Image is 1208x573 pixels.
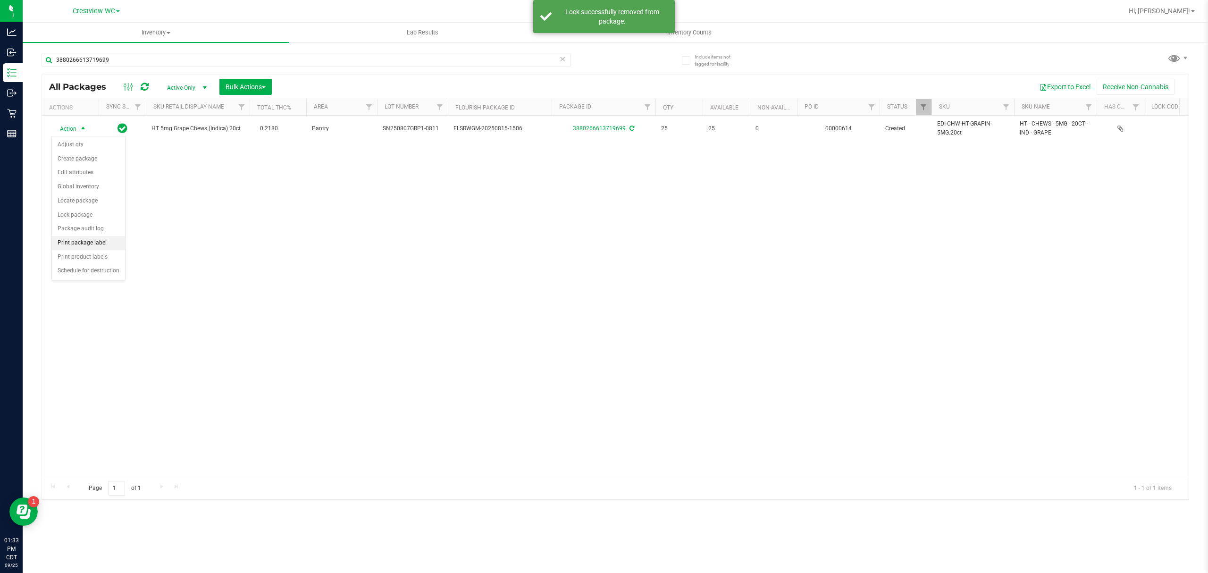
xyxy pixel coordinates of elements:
a: Package ID [559,103,591,110]
a: Sync Status [106,103,143,110]
button: Receive Non-Cannabis [1097,79,1174,95]
span: Page of 1 [81,481,149,496]
a: Non-Available [757,104,799,111]
a: Filter [1081,99,1097,115]
a: Filter [234,99,250,115]
input: Search Package ID, Item Name, SKU, Lot or Part Number... [42,53,570,67]
li: Adjust qty [52,138,125,152]
span: Created [885,124,926,133]
button: Bulk Actions [219,79,272,95]
span: Crestview WC [73,7,115,15]
p: 09/25 [4,562,18,569]
span: Action [51,122,77,135]
span: All Packages [49,82,116,92]
span: Include items not tagged for facility [695,53,742,67]
span: SN250807GRP1-0811 [383,124,442,133]
a: SKU Name [1022,103,1050,110]
a: Total THC% [257,104,291,111]
a: PO ID [805,103,819,110]
a: Filter [432,99,448,115]
a: SKU [939,103,950,110]
inline-svg: Analytics [7,27,17,37]
a: Filter [1128,99,1144,115]
input: 1 [108,481,125,496]
a: Lot Number [385,103,419,110]
iframe: Resource center unread badge [28,496,39,507]
li: Print product labels [52,250,125,264]
div: Actions [49,104,95,111]
a: 3880266613719699 [573,125,626,132]
a: Filter [640,99,655,115]
span: select [77,122,89,135]
span: 1 - 1 of 1 items [1126,481,1179,495]
iframe: Resource center [9,497,38,526]
a: Flourish Package ID [455,104,515,111]
inline-svg: Reports [7,129,17,138]
span: FLSRWGM-20250815-1506 [453,124,546,133]
span: 0 [755,124,791,133]
li: Lock package [52,208,125,222]
a: Filter [916,99,931,115]
li: Edit attributes [52,166,125,180]
a: Available [710,104,738,111]
a: Inventory [23,23,289,42]
a: Filter [130,99,146,115]
a: Lab Results [289,23,556,42]
inline-svg: Retail [7,109,17,118]
a: Filter [864,99,880,115]
a: Inventory Counts [556,23,822,42]
div: Lock successfully removed from package. [557,7,668,26]
a: Filter [998,99,1014,115]
li: Schedule for destruction [52,264,125,278]
li: Package audit log [52,222,125,236]
inline-svg: Inbound [7,48,17,57]
span: 25 [661,124,697,133]
span: Pantry [312,124,371,133]
inline-svg: Inventory [7,68,17,77]
th: Has COA [1097,99,1144,116]
a: Qty [663,104,673,111]
span: Clear [559,53,566,65]
span: 0.2180 [255,122,283,135]
a: Filter [361,99,377,115]
a: SKU Retail Display Name [153,103,224,110]
p: 01:33 PM CDT [4,536,18,562]
li: Print package label [52,236,125,250]
span: EDI-CHW-HT-GRAPIN-5MG.20ct [937,119,1008,137]
li: Global inventory [52,180,125,194]
span: Lab Results [394,28,451,37]
span: HT 5mg Grape Chews (Indica) 20ct [151,124,244,133]
a: Lock Code [1151,103,1182,110]
span: Hi, [PERSON_NAME]! [1129,7,1190,15]
a: 00000614 [825,125,852,132]
li: Create package [52,152,125,166]
span: Inventory Counts [654,28,724,37]
span: In Sync [117,122,127,135]
a: Area [314,103,328,110]
span: Bulk Actions [226,83,266,91]
a: Status [887,103,907,110]
span: 25 [708,124,744,133]
li: Locate package [52,194,125,208]
span: HT - CHEWS - 5MG - 20CT - IND - GRAPE [1020,119,1091,137]
span: Sync from Compliance System [628,125,634,132]
button: Export to Excel [1033,79,1097,95]
inline-svg: Outbound [7,88,17,98]
span: Inventory [23,28,289,37]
